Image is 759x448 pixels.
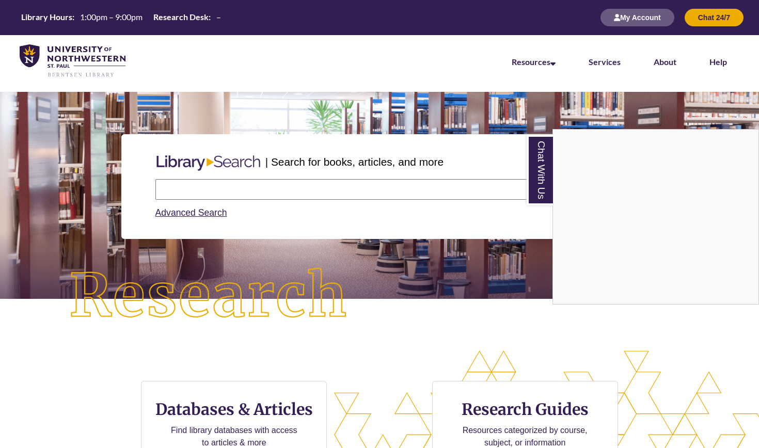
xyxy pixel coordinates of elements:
[20,44,125,78] img: UNWSP Library Logo
[527,135,553,205] a: Chat With Us
[512,57,556,67] a: Resources
[589,57,621,67] a: Services
[552,129,759,305] div: Chat With Us
[654,57,676,67] a: About
[709,57,727,67] a: Help
[553,130,758,304] iframe: Chat Widget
